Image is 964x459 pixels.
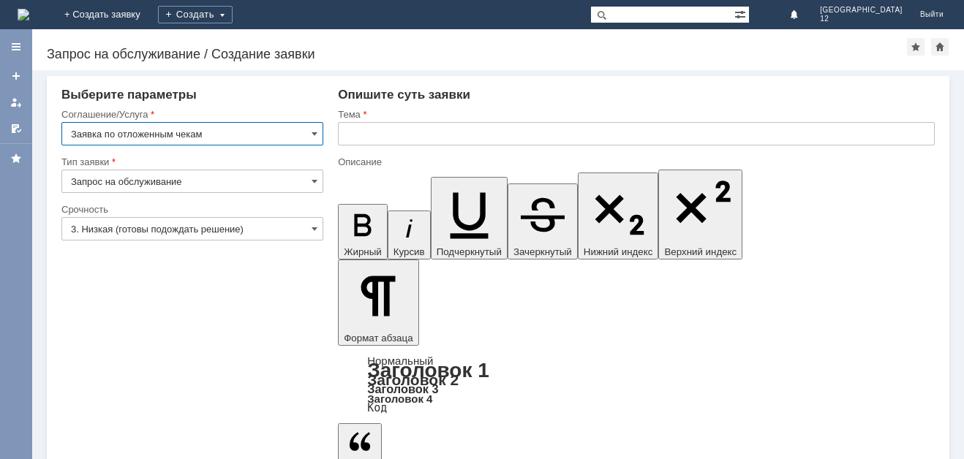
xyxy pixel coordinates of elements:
div: Срочность [61,205,320,214]
button: Формат абзаца [338,259,418,346]
a: Перейти на домашнюю страницу [18,9,29,20]
a: Мои заявки [4,91,28,114]
a: Мои согласования [4,117,28,140]
div: Описание [338,157,932,167]
a: Заголовок 1 [367,359,489,382]
a: Нормальный [367,354,433,367]
div: Тип заявки [61,157,320,167]
span: Опишите суть заявки [338,88,470,102]
span: Расширенный поиск [734,7,749,20]
button: Верхний индекс [658,170,742,259]
a: Код [367,401,387,414]
img: logo [18,9,29,20]
span: 12 [820,15,903,23]
span: Зачеркнутый [513,246,572,257]
div: Формат абзаца [338,356,935,413]
div: Добавить в избранное [907,38,925,56]
button: Нижний индекс [578,172,659,259]
span: Курсив [393,246,425,257]
span: Верхний индекс [664,246,737,257]
span: Нижний индекс [584,246,653,257]
a: Создать заявку [4,64,28,88]
button: Подчеркнутый [431,177,508,259]
div: Соглашение/Услуга [61,110,320,119]
span: Формат абзаца [344,333,413,344]
div: Запрос на обслуживание / Создание заявки [47,47,907,61]
span: Выберите параметры [61,88,197,102]
a: Заголовок 3 [367,382,438,395]
span: [GEOGRAPHIC_DATA] [820,6,903,15]
a: Заголовок 2 [367,371,459,388]
button: Курсив [388,210,431,259]
div: Создать [158,6,233,23]
div: Сделать домашней страницей [931,38,949,56]
div: Тема [338,110,932,119]
span: Жирный [344,246,382,257]
span: Подчеркнутый [437,246,502,257]
button: Зачеркнутый [508,183,578,259]
button: Жирный [338,204,388,259]
a: Заголовок 4 [367,392,432,405]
